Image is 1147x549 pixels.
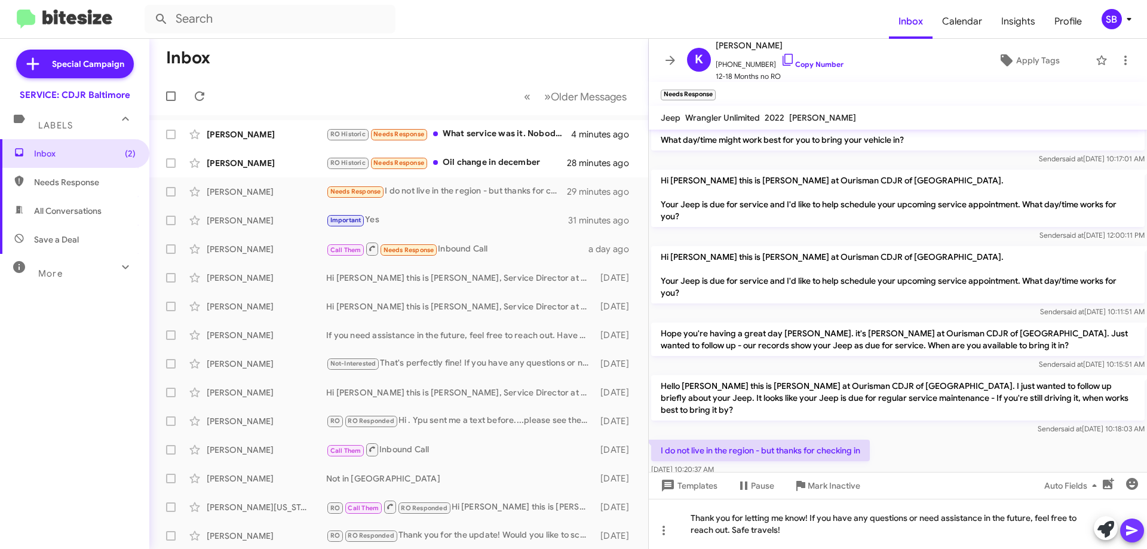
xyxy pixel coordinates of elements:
span: Needs Response [34,176,136,188]
span: Sender [DATE] 10:15:51 AM [1039,360,1145,369]
div: Hi [PERSON_NAME] this is [PERSON_NAME], Service Director at Ourisman CDJR of [GEOGRAPHIC_DATA]. J... [326,272,594,284]
div: [PERSON_NAME] [207,358,326,370]
div: [PERSON_NAME] [207,272,326,284]
div: [DATE] [594,473,639,484]
span: 2022 [765,112,784,123]
span: K [695,50,703,69]
div: [DATE] [594,387,639,398]
div: Inbound Call [326,442,594,457]
button: SB [1091,9,1134,29]
span: [DATE] 10:20:37 AM [651,465,714,474]
span: Sender [DATE] 10:17:01 AM [1039,154,1145,163]
span: Sender [DATE] 12:00:11 PM [1039,231,1145,240]
div: I do not live in the region - but thanks for checking in [326,185,567,198]
span: Wrangler Unlimited [685,112,760,123]
div: [PERSON_NAME] [207,530,326,542]
span: Pause [751,475,774,496]
span: RO Responded [348,532,394,539]
span: Older Messages [551,90,627,103]
div: [DATE] [594,444,639,456]
div: [PERSON_NAME] [207,387,326,398]
div: [DATE] [594,501,639,513]
div: 28 minutes ago [567,157,639,169]
div: [PERSON_NAME] [207,243,326,255]
a: Insights [992,4,1045,39]
span: Needs Response [330,188,381,195]
div: 4 minutes ago [571,128,639,140]
span: Needs Response [384,246,434,254]
button: Previous [517,84,538,109]
span: « [524,89,530,104]
div: [PERSON_NAME] [207,186,326,198]
span: 12-18 Months no RO [716,70,844,82]
a: Inbox [889,4,933,39]
div: 29 minutes ago [567,186,639,198]
div: Yes [326,213,568,227]
span: Mark Inactive [808,475,860,496]
span: said at [1061,424,1082,433]
span: Templates [658,475,717,496]
div: [PERSON_NAME] [207,329,326,341]
div: [DATE] [594,530,639,542]
a: Copy Number [781,60,844,69]
span: RO [330,532,340,539]
div: [PERSON_NAME] [207,128,326,140]
span: Needs Response [373,159,424,167]
div: Thank you for letting me know! If you have any questions or need assistance in the future, feel f... [649,499,1147,549]
span: Important [330,216,361,224]
small: Needs Response [661,90,716,100]
button: Mark Inactive [784,475,870,496]
span: Apply Tags [1016,50,1060,71]
span: said at [1062,360,1083,369]
div: [DATE] [594,300,639,312]
span: RO Responded [348,417,394,425]
button: Next [537,84,634,109]
div: Inbound Call [326,241,588,256]
span: [PHONE_NUMBER] [716,53,844,70]
span: Labels [38,120,73,131]
div: [DATE] [594,329,639,341]
span: Auto Fields [1044,475,1102,496]
p: Hi [PERSON_NAME] this is [PERSON_NAME] at Ourisman CDJR of [GEOGRAPHIC_DATA]. Your Jeep is due fo... [651,246,1145,303]
p: Hello [PERSON_NAME] this is [PERSON_NAME] at Ourisman CDJR of [GEOGRAPHIC_DATA]. I just wanted to... [651,375,1145,421]
span: RO Historic [330,130,366,138]
span: Inbox [34,148,136,160]
span: (2) [125,148,136,160]
span: Save a Deal [34,234,79,246]
button: Apply Tags [967,50,1090,71]
div: What service was it. Nobody told me about a recommended service [326,127,571,141]
div: [PERSON_NAME] [207,214,326,226]
span: said at [1063,307,1084,316]
div: [PERSON_NAME] [207,473,326,484]
span: [PERSON_NAME] [789,112,856,123]
input: Search [145,5,395,33]
div: [PERSON_NAME] [207,415,326,427]
div: If you need assistance in the future, feel free to reach out. Have a great day! [326,329,594,341]
a: Special Campaign [16,50,134,78]
span: [PERSON_NAME] [716,38,844,53]
span: RO Responded [401,504,447,512]
p: I do not live in the region - but thanks for checking in [651,440,870,461]
p: Hope you're having a great day [PERSON_NAME]. it's [PERSON_NAME] at Ourisman CDJR of [GEOGRAPHIC_... [651,323,1145,356]
div: a day ago [588,243,639,255]
div: Thank you for the update! Would you like to schedule an appointment for your vehicle's oil change... [326,529,594,542]
span: Jeep [661,112,680,123]
div: Hi [PERSON_NAME] this is [PERSON_NAME], Service Director at Ourisman CDJR of [GEOGRAPHIC_DATA]. J... [326,387,594,398]
nav: Page navigation example [517,84,634,109]
span: RO Historic [330,159,366,167]
span: All Conversations [34,205,102,217]
a: Calendar [933,4,992,39]
div: [PERSON_NAME] [207,157,326,169]
span: Call Them [330,246,361,254]
div: Hi . Ypu sent me a text before....please see the response [326,414,594,428]
span: Sender [DATE] 10:11:51 AM [1040,307,1145,316]
span: Special Campaign [52,58,124,70]
div: [PERSON_NAME] [207,300,326,312]
div: [DATE] [594,415,639,427]
a: Profile [1045,4,1091,39]
span: RO [330,417,340,425]
span: Call Them [348,504,379,512]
